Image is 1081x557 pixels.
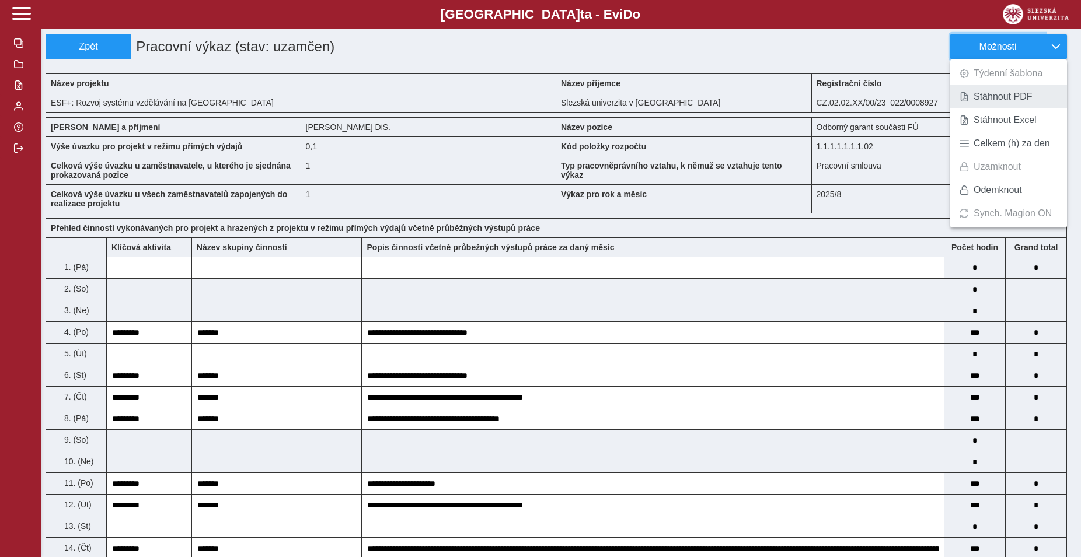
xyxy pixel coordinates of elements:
div: 1.1.1.1.1.1.1.02 [812,136,1068,156]
b: Registrační číslo [817,79,882,88]
b: Celková výše úvazku u zaměstnavatele, u kterého je sjednána prokazovaná pozice [51,161,291,180]
b: Výše úvazku pro projekt v režimu přímých výdajů [51,142,242,151]
div: 1 [301,156,557,184]
b: Celková výše úvazku u všech zaměstnavatelů zapojených do realizace projektu [51,190,287,208]
div: 0,8 h / den. 4 h / týden. [301,136,557,156]
button: Možnosti [950,34,1045,59]
b: Název skupiny činností [197,243,287,252]
img: logo_web_su.png [1003,4,1069,24]
span: Možnosti [960,41,1035,52]
b: Název projektu [51,79,109,88]
span: 14. (Čt) [62,543,92,552]
div: Pracovní smlouva [812,156,1068,184]
b: Název příjemce [561,79,620,88]
b: Popis činností včetně průbežných výstupů práce za daný měsíc [367,243,614,252]
span: Stáhnout PDF [974,92,1033,101]
span: Stáhnout Excel [974,115,1037,125]
b: Klíčová aktivita [111,243,171,252]
span: 11. (Po) [62,478,93,488]
span: 7. (Čt) [62,392,87,401]
span: D [623,7,632,22]
span: o [633,7,641,22]
span: 4. (Po) [62,327,89,337]
div: Slezská univerzita v [GEOGRAPHIC_DATA] [556,93,812,113]
span: t [580,7,584,22]
b: Název pozice [561,122,612,132]
div: Odborný garant součásti FÚ [812,117,1068,136]
span: 5. (Út) [62,349,87,358]
div: 1 [301,184,557,213]
div: ESF+: Rozvoj systému vzdělávání na [GEOGRAPHIC_DATA] [46,93,556,113]
span: 10. (Ne) [62,457,94,466]
span: 2. (So) [62,284,89,293]
span: 9. (So) [62,435,89,444]
button: Zpět [46,34,131,59]
div: 2025/8 [812,184,1068,213]
span: 13. (St) [62,521,91,531]
span: Celkem (h) za den [974,139,1050,148]
b: [PERSON_NAME] a příjmení [51,122,160,132]
div: [PERSON_NAME] DiS. [301,117,557,136]
b: [GEOGRAPHIC_DATA] a - Evi [35,7,1046,22]
b: Kód položky rozpočtu [561,142,646,151]
span: 6. (St) [62,370,86,380]
span: 8. (Pá) [62,414,89,423]
b: Přehled činností vykonávaných pro projekt a hrazených z projektu v režimu přímých výdajů včetně p... [51,223,540,233]
b: Počet hodin [944,243,1005,252]
b: Typ pracovněprávního vztahu, k němuž se vztahuje tento výkaz [561,161,782,180]
span: 12. (Út) [62,500,92,509]
b: Výkaz pro rok a měsíc [561,190,647,199]
span: Odemknout [974,185,1022,195]
b: Suma za den přes všechny výkazy [1006,243,1066,252]
span: 1. (Pá) [62,262,89,272]
span: Zpět [51,41,126,52]
h1: Pracovní výkaz (stav: uzamčen) [131,34,475,59]
span: 3. (Ne) [62,306,89,315]
div: CZ.02.02.XX/00/23_022/0008927 [812,93,1068,113]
